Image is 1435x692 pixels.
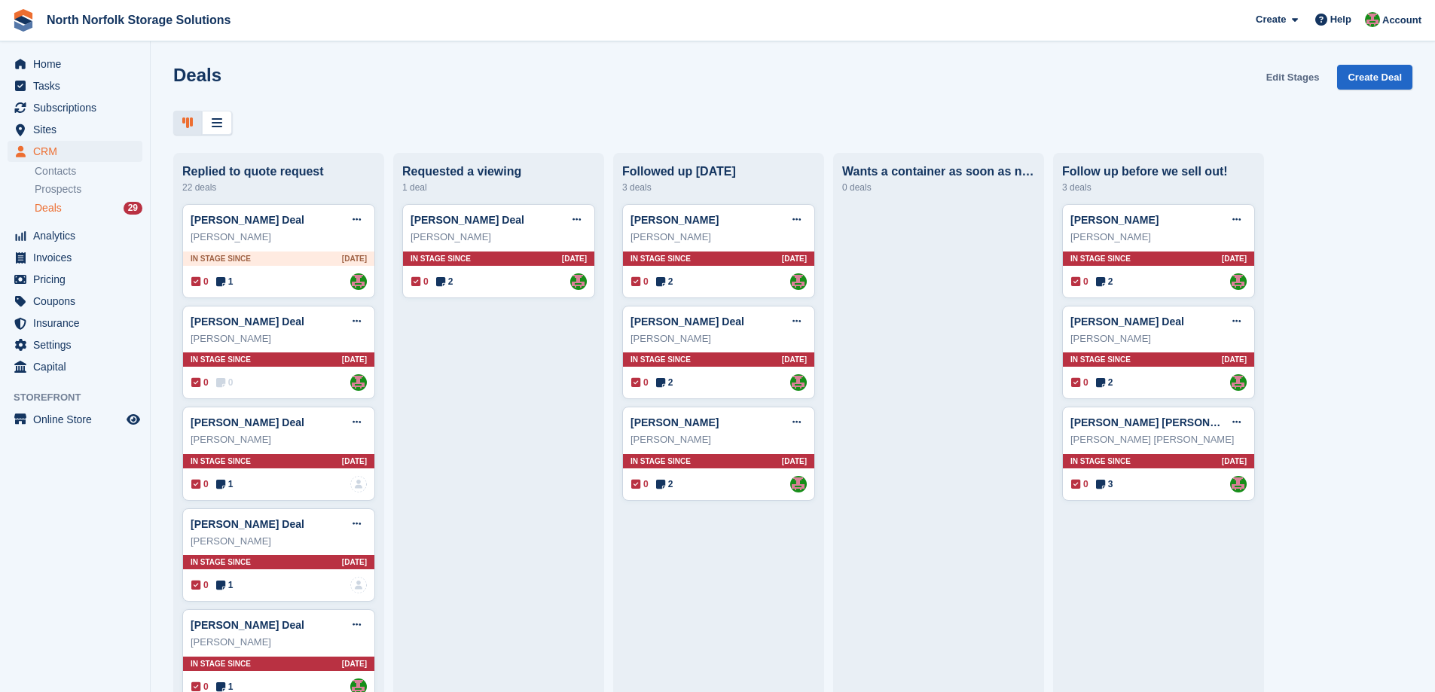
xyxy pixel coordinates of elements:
[842,178,1035,197] div: 0 deals
[622,178,815,197] div: 3 deals
[1071,376,1088,389] span: 0
[1365,12,1380,27] img: Katherine Phelps
[1222,253,1247,264] span: [DATE]
[411,253,471,264] span: In stage since
[191,534,367,549] div: [PERSON_NAME]
[191,456,251,467] span: In stage since
[191,354,251,365] span: In stage since
[402,178,595,197] div: 1 deal
[630,316,744,328] a: [PERSON_NAME] Deal
[33,225,124,246] span: Analytics
[191,635,367,650] div: [PERSON_NAME]
[191,376,209,389] span: 0
[630,354,691,365] span: In stage since
[411,214,524,226] a: [PERSON_NAME] Deal
[35,164,142,178] a: Contacts
[33,312,124,334] span: Insurance
[562,253,587,264] span: [DATE]
[630,432,807,447] div: [PERSON_NAME]
[35,201,62,215] span: Deals
[350,273,367,290] img: Katherine Phelps
[33,141,124,162] span: CRM
[191,230,367,245] div: [PERSON_NAME]
[1096,275,1113,288] span: 2
[8,334,142,355] a: menu
[33,75,124,96] span: Tasks
[191,556,251,568] span: In stage since
[1070,230,1247,245] div: [PERSON_NAME]
[8,247,142,268] a: menu
[436,275,453,288] span: 2
[191,432,367,447] div: [PERSON_NAME]
[8,409,142,430] a: menu
[411,275,429,288] span: 0
[33,291,124,312] span: Coupons
[1096,477,1113,491] span: 3
[1070,316,1184,328] a: [PERSON_NAME] Deal
[191,518,304,530] a: [PERSON_NAME] Deal
[216,477,234,491] span: 1
[631,275,649,288] span: 0
[342,556,367,568] span: [DATE]
[631,376,649,389] span: 0
[191,253,251,264] span: In stage since
[216,275,234,288] span: 1
[630,456,691,467] span: In stage since
[1230,374,1247,391] img: Katherine Phelps
[1071,275,1088,288] span: 0
[1330,12,1351,27] span: Help
[342,658,367,669] span: [DATE]
[790,374,807,391] img: Katherine Phelps
[350,577,367,593] a: deal-assignee-blank
[342,456,367,467] span: [DATE]
[8,97,142,118] a: menu
[570,273,587,290] img: Katherine Phelps
[1230,273,1247,290] a: Katherine Phelps
[33,97,124,118] span: Subscriptions
[630,416,719,428] a: [PERSON_NAME]
[14,390,150,405] span: Storefront
[656,477,673,491] span: 2
[33,409,124,430] span: Online Store
[35,200,142,216] a: Deals 29
[191,316,304,328] a: [PERSON_NAME] Deal
[350,374,367,391] img: Katherine Phelps
[41,8,237,32] a: North Norfolk Storage Solutions
[8,312,142,334] a: menu
[33,356,124,377] span: Capital
[216,578,234,592] span: 1
[191,477,209,491] span: 0
[182,165,375,178] div: Replied to quote request
[33,269,124,290] span: Pricing
[191,619,304,631] a: [PERSON_NAME] Deal
[342,354,367,365] span: [DATE]
[191,331,367,346] div: [PERSON_NAME]
[1070,432,1247,447] div: [PERSON_NAME] [PERSON_NAME]
[124,202,142,215] div: 29
[656,275,673,288] span: 2
[1070,456,1131,467] span: In stage since
[216,376,234,389] span: 0
[342,253,367,264] span: [DATE]
[124,410,142,428] a: Preview store
[1222,456,1247,467] span: [DATE]
[8,141,142,162] a: menu
[842,165,1035,178] div: Wants a container as soon as new ones arrive!
[782,456,807,467] span: [DATE]
[1070,331,1247,346] div: [PERSON_NAME]
[12,9,35,32] img: stora-icon-8386f47178a22dfd0bd8f6a31ec36ba5ce8667c1dd55bd0f319d3a0aa187defe.svg
[8,53,142,75] a: menu
[191,416,304,428] a: [PERSON_NAME] Deal
[191,578,209,592] span: 0
[191,658,251,669] span: In stage since
[790,273,807,290] img: Katherine Phelps
[33,334,124,355] span: Settings
[191,275,209,288] span: 0
[631,477,649,491] span: 0
[782,354,807,365] span: [DATE]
